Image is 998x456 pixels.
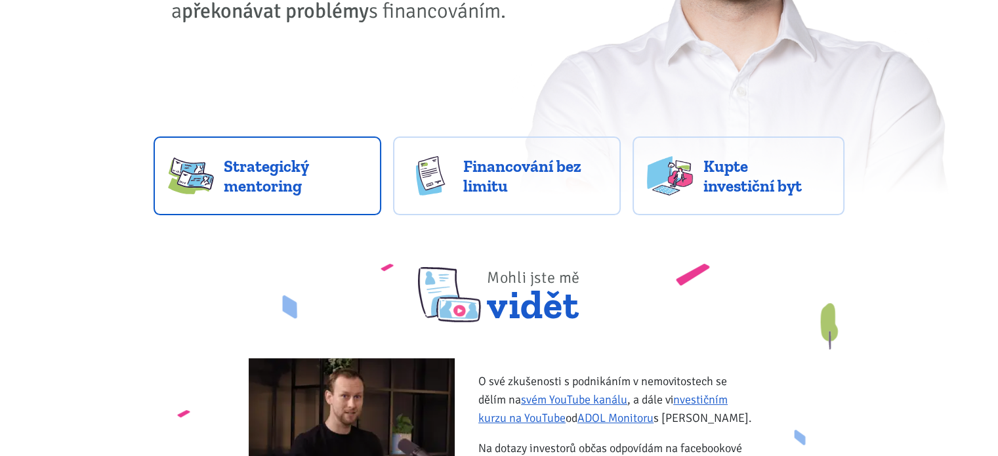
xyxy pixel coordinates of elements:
p: O své zkušenosti s podnikáním v nemovitostech se dělím na , a dále v od s [PERSON_NAME]. [478,372,756,427]
span: Mohli jste mě [487,268,580,287]
span: Kupte investiční byt [703,156,830,196]
a: svém YouTube kanálu [521,392,627,407]
img: flats [647,156,693,196]
a: Strategický mentoring [154,136,381,215]
span: Strategický mentoring [224,156,367,196]
img: finance [407,156,453,196]
a: Kupte investiční byt [633,136,844,215]
span: vidět [487,251,580,322]
a: ADOL Monitoru [577,411,654,425]
img: strategy [168,156,214,196]
a: Financování bez limitu [393,136,621,215]
span: Financování bez limitu [463,156,606,196]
